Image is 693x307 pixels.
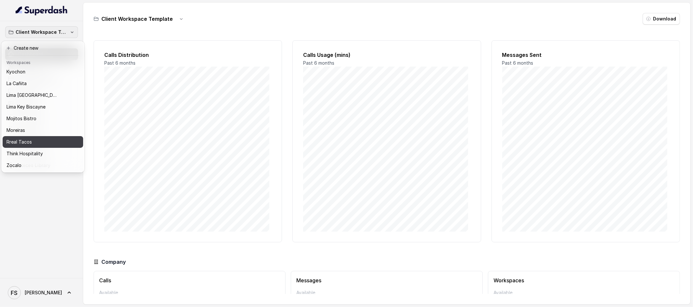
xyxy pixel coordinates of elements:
[6,138,32,146] p: Rreal Tacos
[16,28,68,36] p: Client Workspace Template
[6,150,43,158] p: Think Hospitality
[6,80,27,87] p: La Cañita
[3,57,83,67] header: Workspaces
[6,161,21,169] p: Zocalo
[6,126,25,134] p: Moreiras
[6,103,45,111] p: Lima Key Biscayne
[1,41,84,173] div: Client Workspace Template
[6,115,36,122] p: Mojitos Bistro
[6,68,25,76] p: Kyochon
[5,26,78,38] button: Client Workspace Template
[3,42,83,54] button: Create new
[6,91,58,99] p: Lima [GEOGRAPHIC_DATA]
